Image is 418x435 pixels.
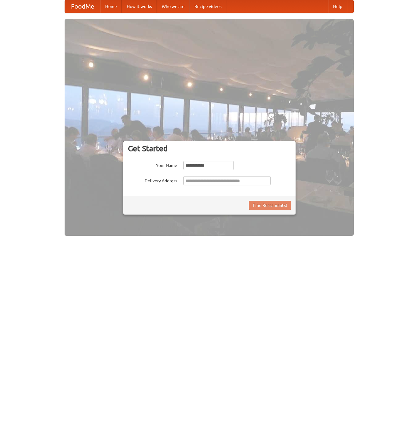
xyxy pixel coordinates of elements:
[122,0,157,13] a: How it works
[128,144,291,153] h3: Get Started
[328,0,347,13] a: Help
[157,0,189,13] a: Who we are
[65,0,100,13] a: FoodMe
[100,0,122,13] a: Home
[128,176,177,184] label: Delivery Address
[249,201,291,210] button: Find Restaurants!
[189,0,226,13] a: Recipe videos
[128,161,177,168] label: Your Name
